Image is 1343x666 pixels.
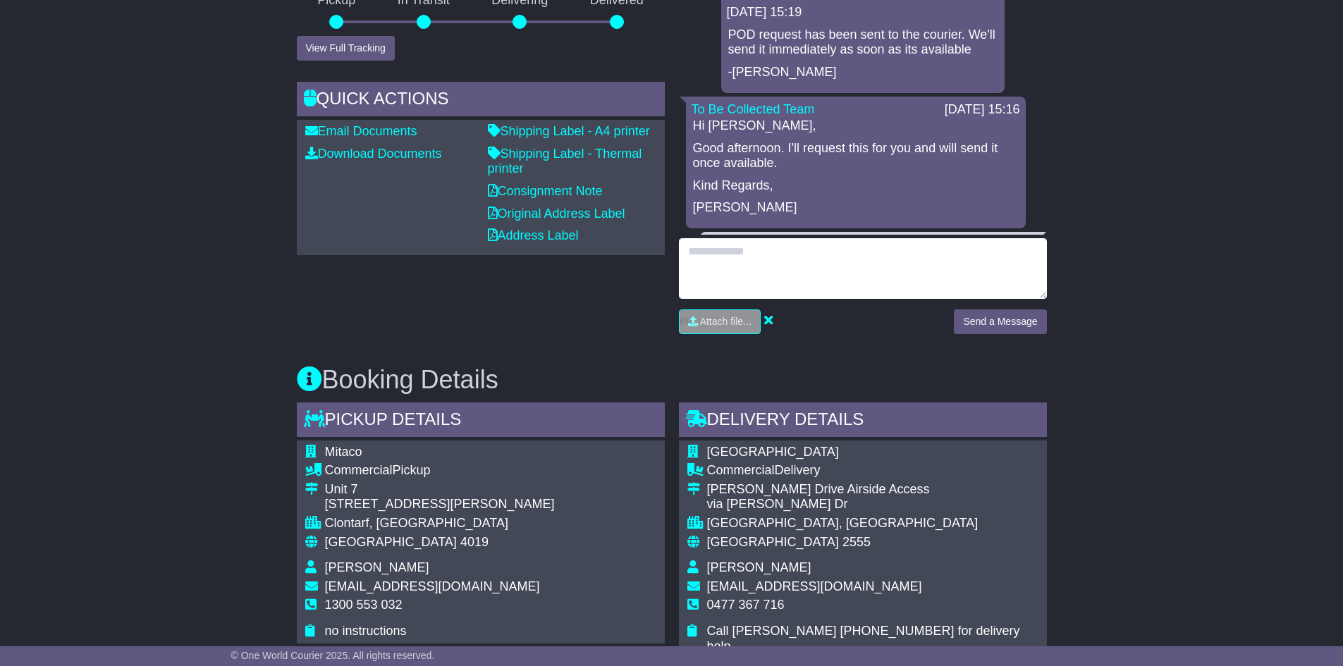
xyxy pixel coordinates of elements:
[305,147,442,161] a: Download Documents
[842,535,871,549] span: 2555
[297,402,665,440] div: Pickup Details
[693,178,1019,194] p: Kind Regards,
[707,560,811,574] span: [PERSON_NAME]
[231,650,435,661] span: © One World Courier 2025. All rights reserved.
[707,497,1038,512] div: via [PERSON_NAME] Dr
[707,624,1020,653] span: Call [PERSON_NAME] [PHONE_NUMBER] for delivery help
[297,36,395,61] button: View Full Tracking
[488,124,650,138] a: Shipping Label - A4 printer
[460,535,489,549] span: 4019
[325,463,393,477] span: Commercial
[727,5,999,20] div: [DATE] 15:19
[707,463,775,477] span: Commercial
[325,445,362,459] span: Mitaco
[693,118,1019,134] p: Hi [PERSON_NAME],
[728,65,998,80] p: -[PERSON_NAME]
[707,535,839,549] span: [GEOGRAPHIC_DATA]
[325,624,407,638] span: no instructions
[693,200,1019,216] p: [PERSON_NAME]
[693,141,1019,171] p: Good afternoon. I'll request this for you and will send it once available.
[325,579,540,593] span: [EMAIL_ADDRESS][DOMAIN_NAME]
[488,147,642,176] a: Shipping Label - Thermal printer
[707,482,1038,498] div: [PERSON_NAME] Drive Airside Access
[488,184,603,198] a: Consignment Note
[297,82,665,120] div: Quick Actions
[325,497,555,512] div: [STREET_ADDRESS][PERSON_NAME]
[488,206,625,221] a: Original Address Label
[707,463,1038,479] div: Delivery
[325,535,457,549] span: [GEOGRAPHIC_DATA]
[325,463,555,479] div: Pickup
[325,516,555,531] div: Clontarf, [GEOGRAPHIC_DATA]
[707,516,1038,531] div: [GEOGRAPHIC_DATA], [GEOGRAPHIC_DATA]
[692,102,815,116] a: To Be Collected Team
[325,598,403,612] span: 1300 553 032
[707,445,839,459] span: [GEOGRAPHIC_DATA]
[707,598,785,612] span: 0477 367 716
[728,27,998,58] p: POD request has been sent to the courier. We'll send it immediately as soon as its available
[297,366,1047,394] h3: Booking Details
[488,228,579,242] a: Address Label
[945,102,1020,118] div: [DATE] 15:16
[954,309,1046,334] button: Send a Message
[325,482,555,498] div: Unit 7
[305,124,417,138] a: Email Documents
[679,402,1047,440] div: Delivery Details
[325,560,429,574] span: [PERSON_NAME]
[707,579,922,593] span: [EMAIL_ADDRESS][DOMAIN_NAME]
